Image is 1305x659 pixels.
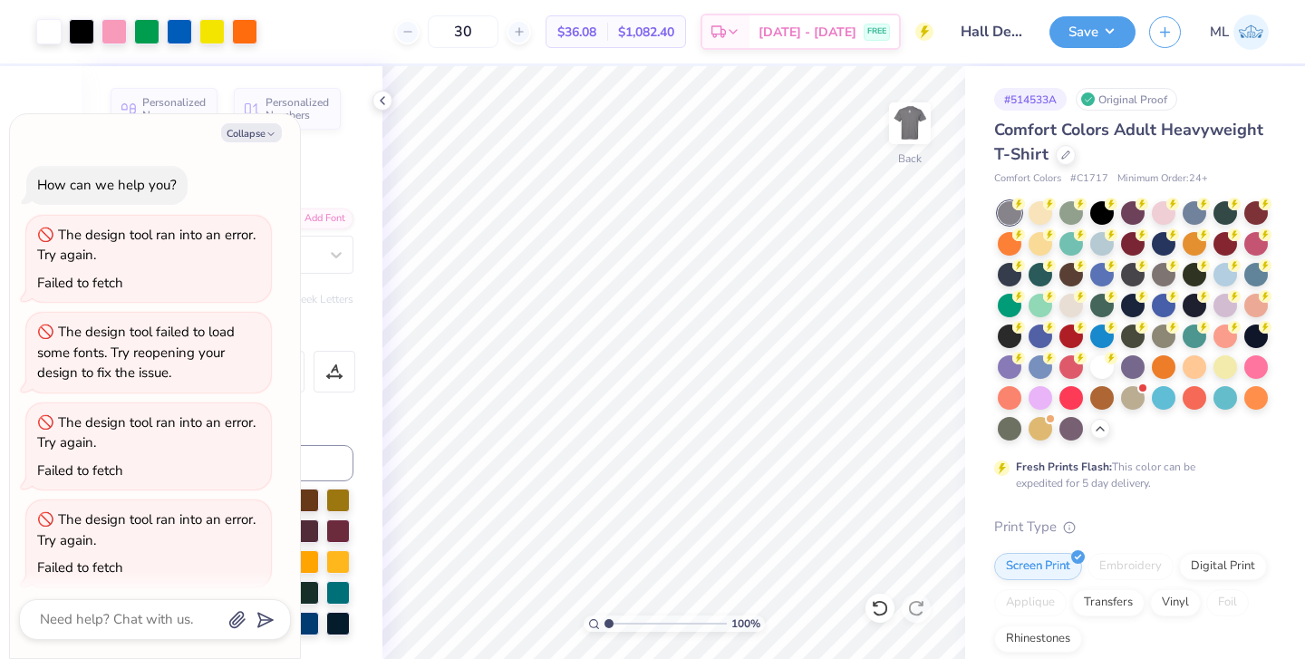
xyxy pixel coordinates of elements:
[37,510,256,549] div: The design tool ran into an error. Try again.
[731,615,760,632] span: 100 %
[867,25,886,38] span: FREE
[1179,553,1267,580] div: Digital Print
[37,323,235,382] div: The design tool failed to load some fonts. Try reopening your design to fix the issue.
[37,274,123,292] div: Failed to fetch
[282,208,353,229] div: Add Font
[994,553,1082,580] div: Screen Print
[266,96,330,121] span: Personalized Numbers
[994,88,1067,111] div: # 514533A
[1049,16,1136,48] button: Save
[1117,171,1208,187] span: Minimum Order: 24 +
[37,176,177,194] div: How can we help you?
[1210,22,1229,43] span: ML
[428,15,498,48] input: – –
[142,96,207,121] span: Personalized Names
[994,517,1269,538] div: Print Type
[759,23,856,42] span: [DATE] - [DATE]
[1076,88,1177,111] div: Original Proof
[37,558,123,577] div: Failed to fetch
[1087,553,1174,580] div: Embroidery
[221,123,282,142] button: Collapse
[994,171,1061,187] span: Comfort Colors
[1016,460,1112,474] strong: Fresh Prints Flash:
[1072,589,1145,616] div: Transfers
[37,413,256,452] div: The design tool ran into an error. Try again.
[1150,589,1201,616] div: Vinyl
[892,105,928,141] img: Back
[37,226,256,265] div: The design tool ran into an error. Try again.
[1206,589,1249,616] div: Foil
[557,23,596,42] span: $36.08
[1233,15,1269,50] img: Mills Long
[994,119,1263,165] span: Comfort Colors Adult Heavyweight T-Shirt
[37,461,123,480] div: Failed to fetch
[1210,15,1269,50] a: ML
[994,625,1082,653] div: Rhinestones
[947,14,1036,50] input: Untitled Design
[994,589,1067,616] div: Applique
[1016,459,1239,491] div: This color can be expedited for 5 day delivery.
[1070,171,1108,187] span: # C1717
[618,23,674,42] span: $1,082.40
[898,150,922,167] div: Back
